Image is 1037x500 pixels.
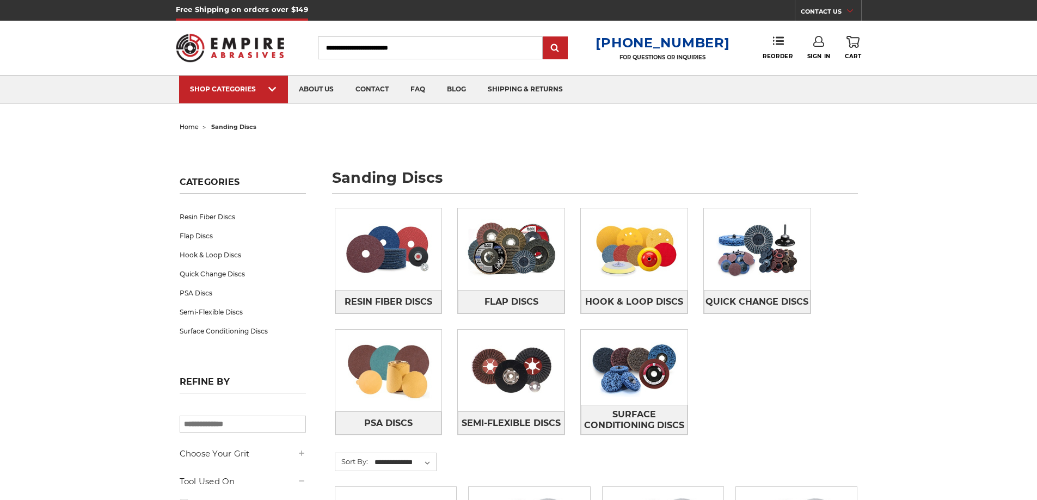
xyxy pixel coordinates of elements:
[704,290,811,313] a: Quick Change Discs
[581,405,688,435] a: Surface Conditioning Discs
[176,27,285,69] img: Empire Abrasives
[345,76,400,103] a: contact
[477,76,574,103] a: shipping & returns
[807,53,831,60] span: Sign In
[335,212,442,287] img: Resin Fiber Discs
[335,453,368,470] label: Sort By:
[180,283,306,303] a: PSA Discs
[458,212,564,287] img: Flap Discs
[180,264,306,283] a: Quick Change Discs
[845,53,861,60] span: Cart
[581,330,688,405] img: Surface Conditioning Discs
[180,322,306,341] a: Surface Conditioning Discs
[845,36,861,60] a: Cart
[364,414,413,433] span: PSA Discs
[544,38,566,59] input: Submit
[801,5,861,21] a: CONTACT US
[288,76,345,103] a: about us
[373,454,436,471] select: Sort By:
[596,35,729,51] a: [PHONE_NUMBER]
[704,212,811,287] img: Quick Change Discs
[180,207,306,226] a: Resin Fiber Discs
[180,123,199,131] a: home
[763,36,793,59] a: Reorder
[596,54,729,61] p: FOR QUESTIONS OR INQUIRIES
[180,447,306,460] h5: Choose Your Grit
[180,245,306,264] a: Hook & Loop Discs
[581,212,688,287] img: Hook & Loop Discs
[180,226,306,245] a: Flap Discs
[462,414,561,433] span: Semi-Flexible Discs
[180,376,306,393] h5: Refine by
[345,293,432,311] span: Resin Fiber Discs
[335,411,442,435] a: PSA Discs
[585,293,683,311] span: Hook & Loop Discs
[705,293,808,311] span: Quick Change Discs
[190,85,277,93] div: SHOP CATEGORIES
[484,293,538,311] span: Flap Discs
[180,475,306,488] h5: Tool Used On
[581,290,688,313] a: Hook & Loop Discs
[458,333,564,408] img: Semi-Flexible Discs
[335,333,442,408] img: PSA Discs
[458,411,564,435] a: Semi-Flexible Discs
[332,170,858,194] h1: sanding discs
[180,177,306,194] h5: Categories
[180,303,306,322] a: Semi-Flexible Discs
[763,53,793,60] span: Reorder
[211,123,256,131] span: sanding discs
[400,76,436,103] a: faq
[335,290,442,313] a: Resin Fiber Discs
[436,76,477,103] a: blog
[458,290,564,313] a: Flap Discs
